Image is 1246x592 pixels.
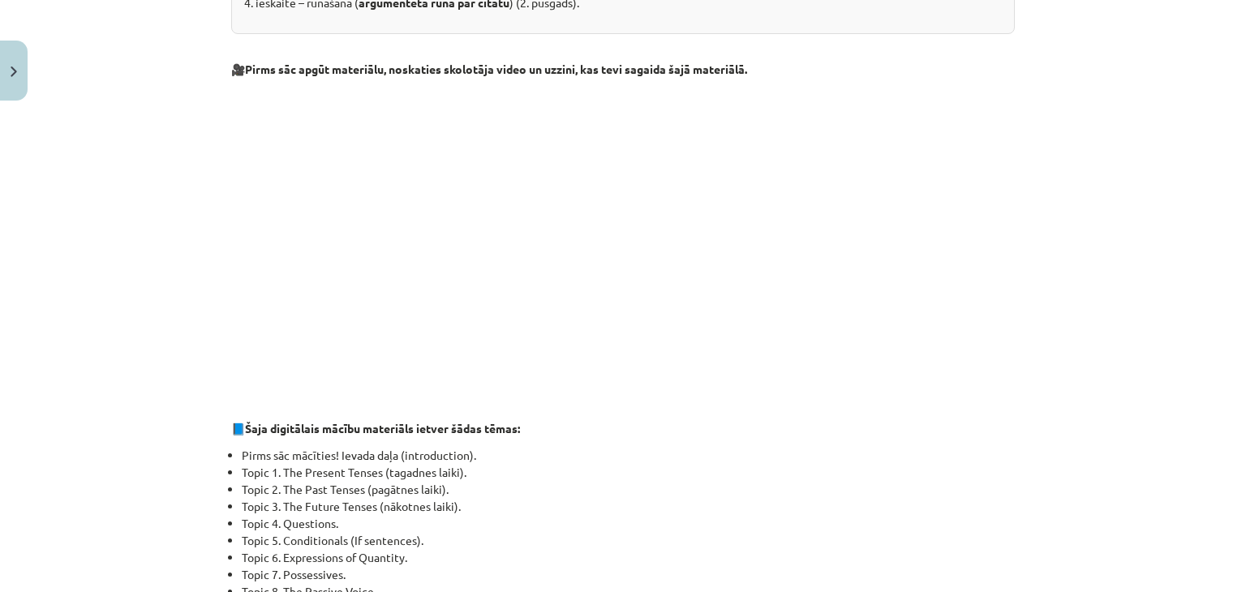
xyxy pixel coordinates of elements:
[242,481,1015,498] li: Topic 2. The Past Tenses (pagātnes laiki).
[242,498,1015,515] li: Topic 3. The Future Tenses (nākotnes laiki).
[242,447,1015,464] li: Pirms sāc mācīties! Ievada daļa (introduction).
[242,549,1015,566] li: Topic 6. Expressions of Quantity.
[245,62,747,76] strong: Pirms sāc apgūt materiālu, noskaties skolotāja video un uzzini, kas tevi sagaida šajā materiālā.
[242,515,1015,532] li: Topic 4. Questions.
[245,421,520,435] strong: Šaja digitālais mācību materiāls ietver šādas tēmas:
[231,420,1015,437] p: 📘
[11,66,17,77] img: icon-close-lesson-0947bae3869378f0d4975bcd49f059093ad1ed9edebbc8119c70593378902aed.svg
[242,566,1015,583] li: Topic 7. Possessives.
[242,532,1015,549] li: Topic 5. Conditionals (If sentences).
[231,61,1015,78] p: 🎥
[242,464,1015,481] li: Topic 1. The Present Tenses (tagadnes laiki).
